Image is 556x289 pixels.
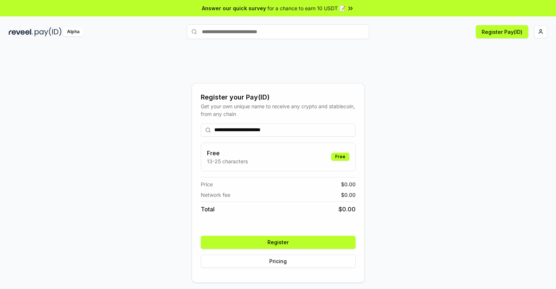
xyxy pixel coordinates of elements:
[338,205,356,214] span: $ 0.00
[341,191,356,199] span: $ 0.00
[201,92,356,102] div: Register your Pay(ID)
[201,102,356,118] div: Get your own unique name to receive any crypto and stablecoin, from any chain
[207,157,248,165] p: 13-25 characters
[201,255,356,268] button: Pricing
[9,27,33,36] img: reveel_dark
[201,205,215,214] span: Total
[207,149,248,157] h3: Free
[201,236,356,249] button: Register
[331,153,349,161] div: Free
[63,27,83,36] div: Alpha
[341,180,356,188] span: $ 0.00
[202,4,266,12] span: Answer our quick survey
[267,4,345,12] span: for a chance to earn 10 USDT 📝
[35,27,62,36] img: pay_id
[476,25,528,38] button: Register Pay(ID)
[201,191,230,199] span: Network fee
[201,180,213,188] span: Price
